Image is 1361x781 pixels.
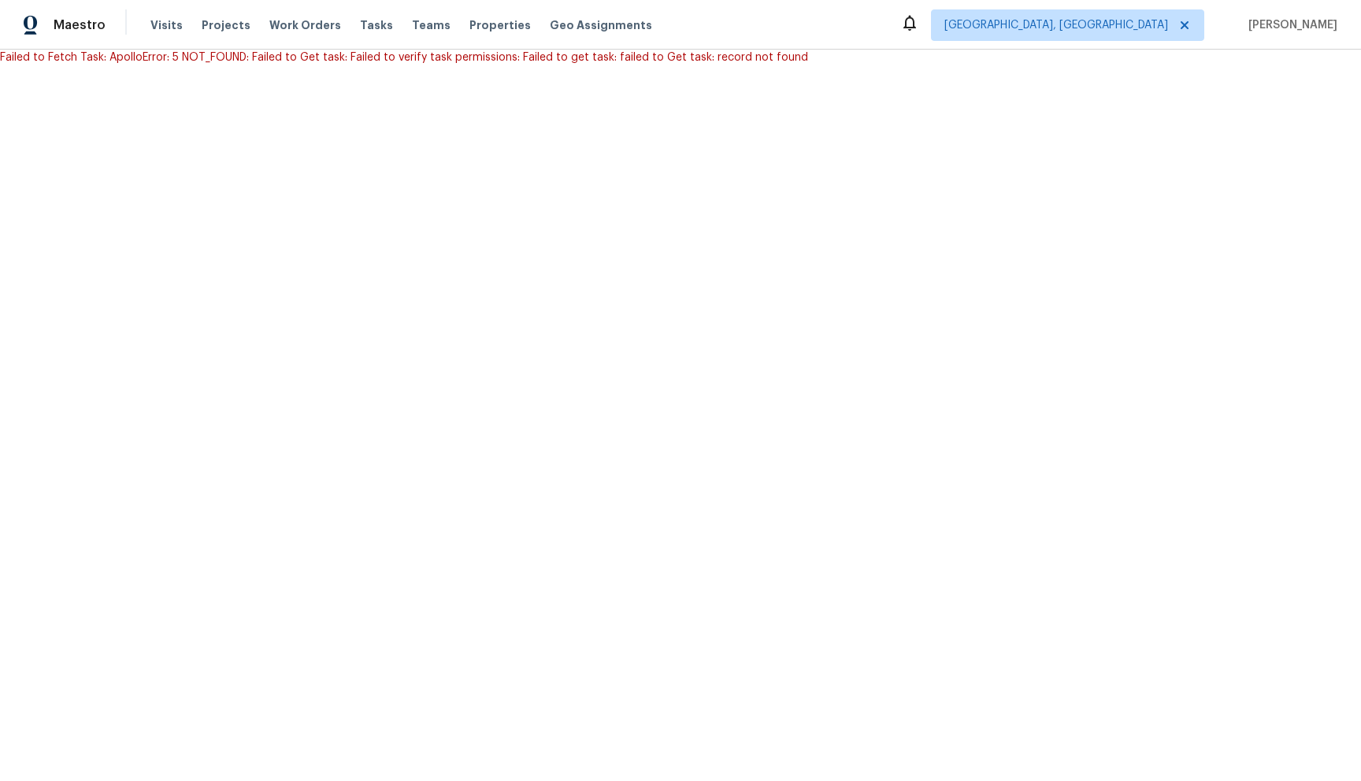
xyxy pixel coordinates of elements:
span: Maestro [54,17,106,33]
span: Tasks [360,20,393,31]
span: Work Orders [269,17,341,33]
span: Geo Assignments [550,17,652,33]
span: Teams [412,17,451,33]
span: Visits [150,17,183,33]
span: Projects [202,17,250,33]
span: [GEOGRAPHIC_DATA], [GEOGRAPHIC_DATA] [944,17,1168,33]
span: Properties [469,17,531,33]
span: [PERSON_NAME] [1242,17,1337,33]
